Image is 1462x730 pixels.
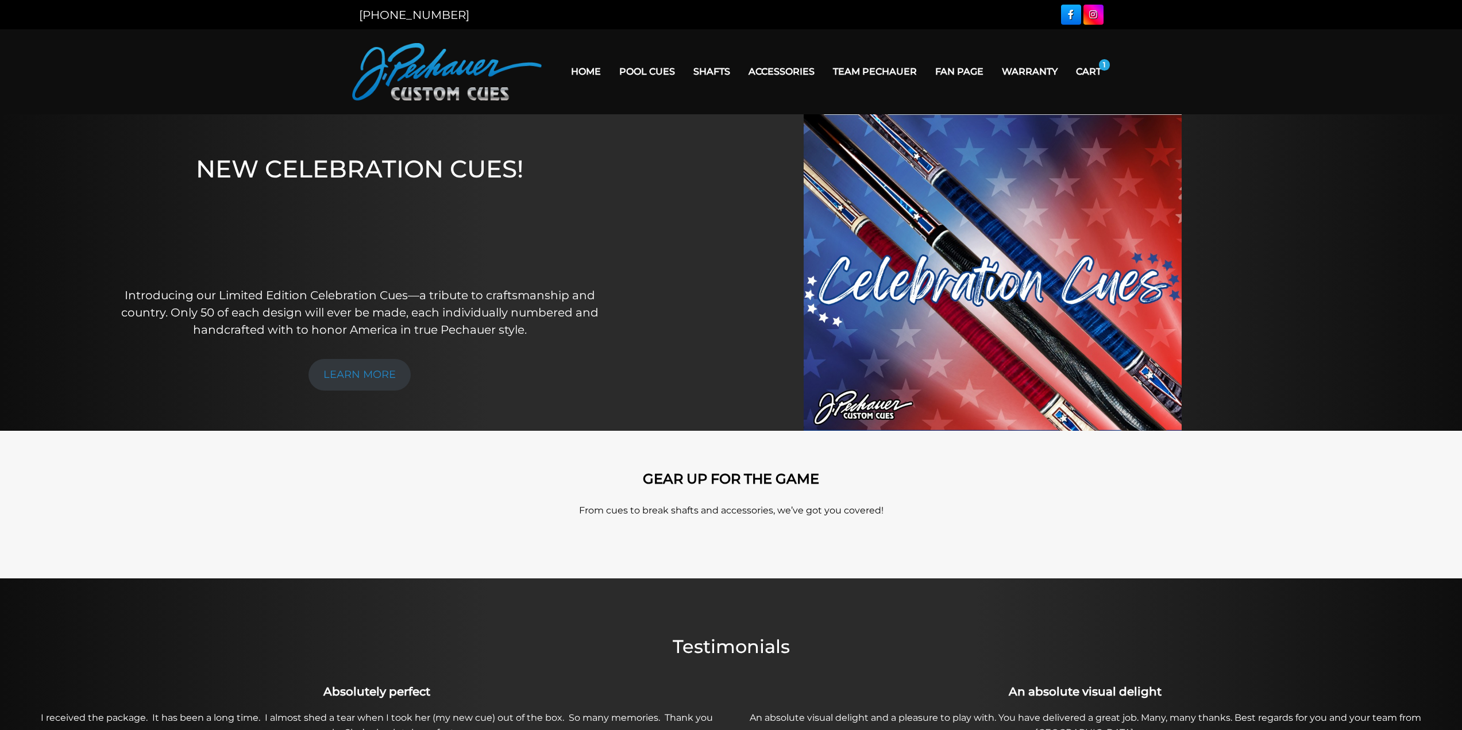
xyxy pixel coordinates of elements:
h3: An absolute visual delight [738,683,1433,700]
a: Shafts [684,57,739,86]
a: [PHONE_NUMBER] [359,8,469,22]
a: Team Pechauer [824,57,926,86]
a: Cart [1067,57,1110,86]
a: LEARN MORE [308,359,411,391]
h3: Absolutely perfect [29,683,725,700]
a: Home [562,57,610,86]
a: Warranty [993,57,1067,86]
a: Fan Page [926,57,993,86]
a: Pool Cues [610,57,684,86]
p: Introducing our Limited Edition Celebration Cues—a tribute to craftsmanship and country. Only 50 ... [115,287,604,338]
a: Accessories [739,57,824,86]
p: From cues to break shafts and accessories, we’ve got you covered! [404,504,1059,517]
strong: GEAR UP FOR THE GAME [643,470,819,487]
h1: NEW CELEBRATION CUES! [115,155,604,271]
img: Pechauer Custom Cues [352,43,542,101]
